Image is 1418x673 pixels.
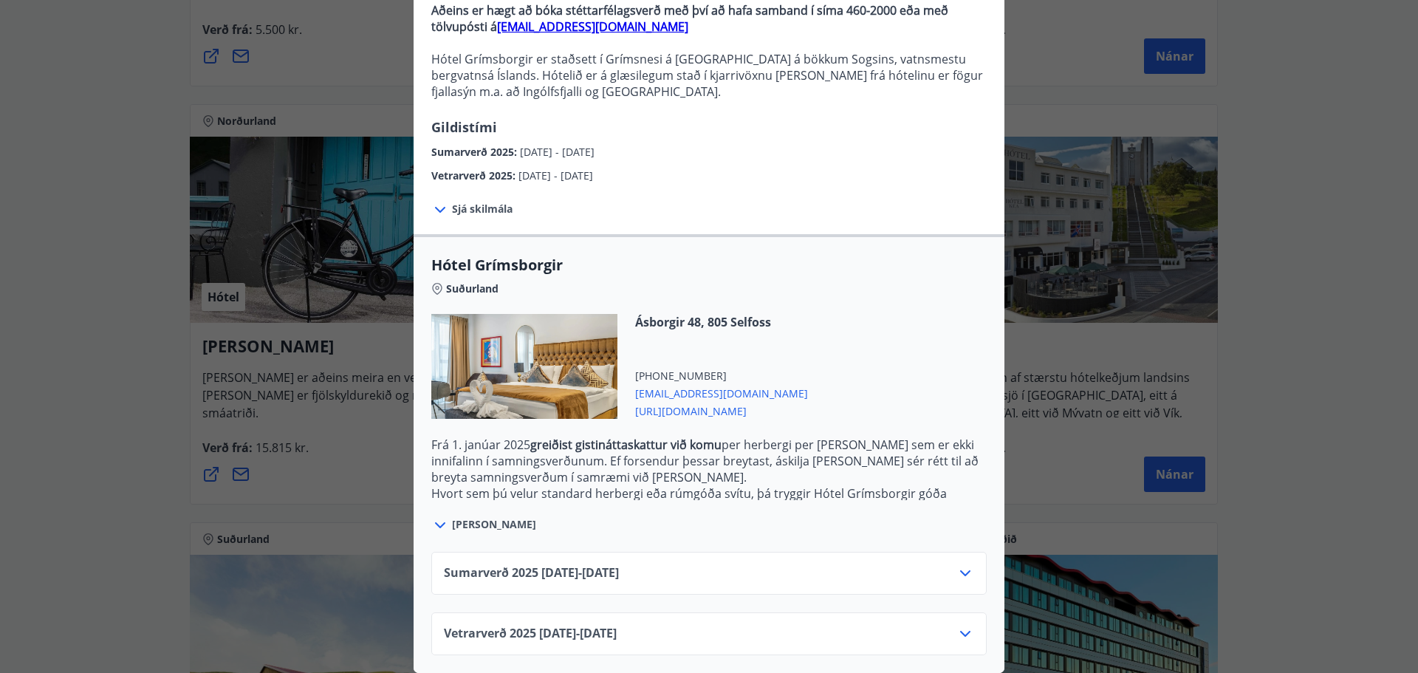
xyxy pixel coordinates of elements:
span: [EMAIL_ADDRESS][DOMAIN_NAME] [635,383,808,401]
span: Gildistími [431,118,497,136]
span: Vetrarverð 2025 : [431,168,518,182]
span: Hótel Grímsborgir [431,255,987,276]
span: Ásborgir 48, 805 Selfoss [635,314,808,330]
p: Hótel Grímsborgir er staðsett í Grímsnesi á [GEOGRAPHIC_DATA] á bökkum Sogsins, vatnsmestu bergva... [431,51,987,100]
p: Frá 1. janúar 2025 per herbergi per [PERSON_NAME] sem er ekki innifalinn í samningsverðunum. Ef f... [431,437,987,485]
a: [EMAIL_ADDRESS][DOMAIN_NAME] [497,18,688,35]
strong: greiðist gistináttaskattur við komu [530,437,722,453]
span: [URL][DOMAIN_NAME] [635,401,808,419]
span: Sumarverð 2025 : [431,145,520,159]
span: [DATE] - [DATE] [518,168,593,182]
span: [PHONE_NUMBER] [635,369,808,383]
span: Sjá skilmála [452,202,513,216]
span: [DATE] - [DATE] [520,145,595,159]
span: Suðurland [446,281,499,296]
strong: Aðeins er hægt að bóka stéttarfélagsverð með því að hafa samband í síma 460-2000 eða með tölvupós... [431,2,948,35]
p: Hvort sem þú velur standard herbergi eða rúmgóða svítu, þá tryggir Hótel Grímsborgir góða upplifu... [431,485,987,518]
